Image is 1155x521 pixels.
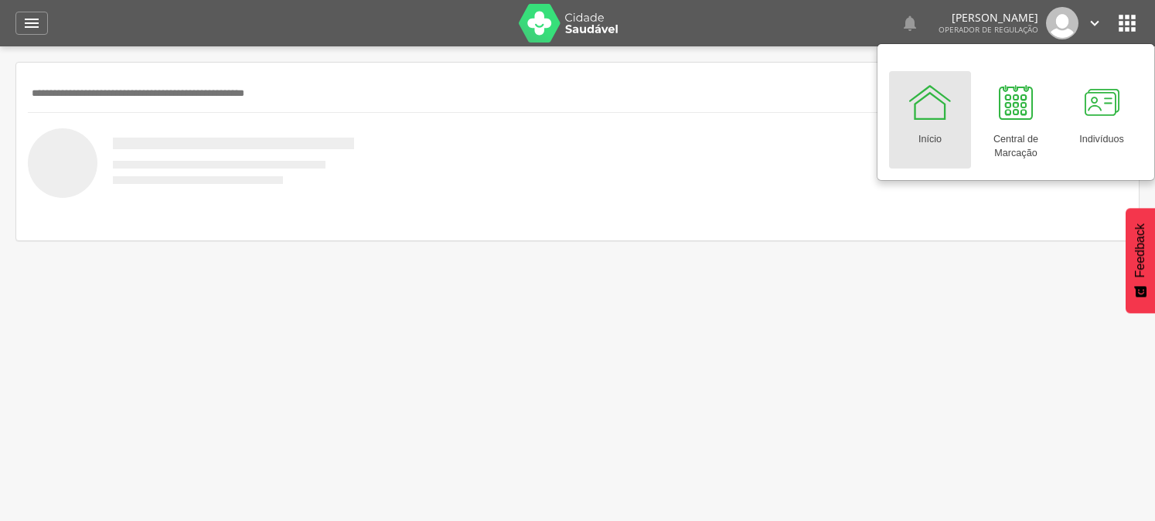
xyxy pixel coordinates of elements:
span: Feedback [1133,223,1147,278]
a: Central de Marcação [975,71,1057,169]
button: Feedback - Mostrar pesquisa [1126,208,1155,313]
i:  [901,14,919,32]
span: Operador de regulação [939,24,1038,35]
p: [PERSON_NAME] [939,12,1038,23]
i:  [1086,15,1103,32]
a:  [901,7,919,39]
a:  [1086,7,1103,39]
a: Indivíduos [1061,71,1143,169]
i:  [1115,11,1140,36]
i:  [22,14,41,32]
a:  [15,12,48,35]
